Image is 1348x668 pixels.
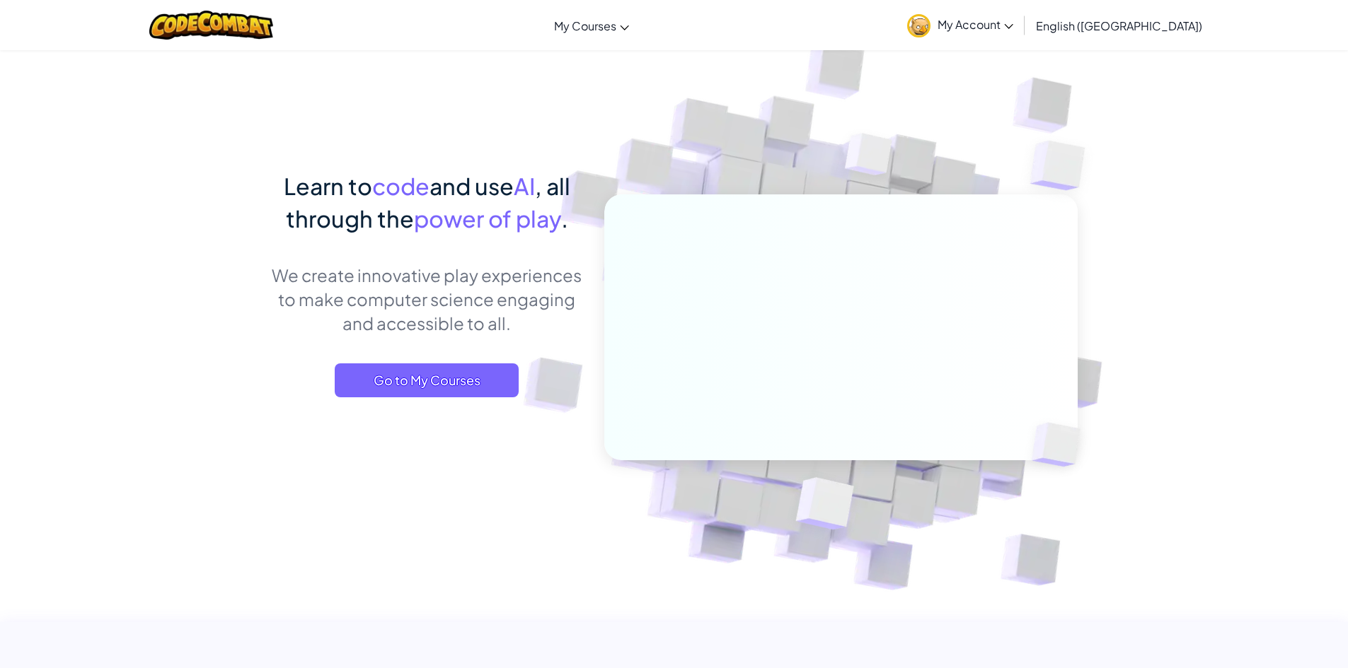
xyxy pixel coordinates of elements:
[284,172,372,200] span: Learn to
[900,3,1020,47] a: My Account
[514,172,535,200] span: AI
[818,105,920,211] img: Overlap cubes
[1029,6,1209,45] a: English ([GEOGRAPHIC_DATA])
[907,14,931,37] img: avatar
[271,263,583,335] p: We create innovative play experiences to make computer science engaging and accessible to all.
[149,11,273,40] img: CodeCombat logo
[547,6,636,45] a: My Courses
[430,172,514,200] span: and use
[372,172,430,200] span: code
[1036,18,1202,33] span: English ([GEOGRAPHIC_DATA])
[1008,393,1114,496] img: Overlap cubes
[938,17,1013,32] span: My Account
[1002,106,1124,225] img: Overlap cubes
[761,447,887,565] img: Overlap cubes
[335,363,519,397] a: Go to My Courses
[554,18,616,33] span: My Courses
[561,204,568,233] span: .
[414,204,561,233] span: power of play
